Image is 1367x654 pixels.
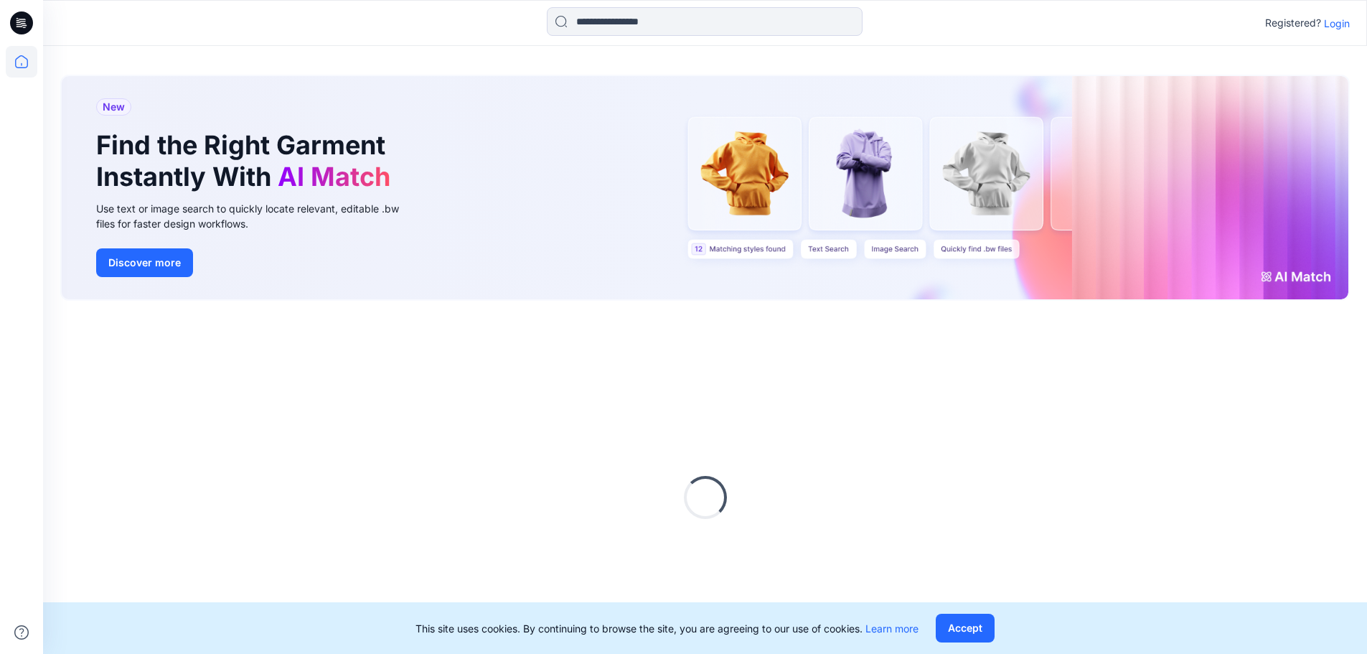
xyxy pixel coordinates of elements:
button: Accept [936,614,995,643]
div: Use text or image search to quickly locate relevant, editable .bw files for faster design workflows. [96,201,419,231]
p: Login [1324,16,1350,31]
p: This site uses cookies. By continuing to browse the site, you are agreeing to our use of cookies. [415,621,919,636]
button: Discover more [96,248,193,277]
span: New [103,98,125,116]
a: Learn more [865,622,919,635]
h1: Find the Right Garment Instantly With [96,130,398,192]
p: Registered? [1265,14,1321,32]
span: AI Match [278,161,390,192]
